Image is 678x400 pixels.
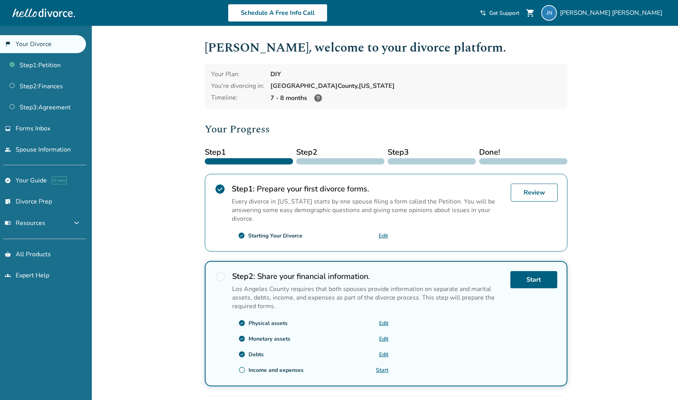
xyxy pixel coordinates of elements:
[238,320,245,327] span: check_circle
[379,232,388,239] a: Edit
[5,272,11,279] span: groups
[379,335,388,343] a: Edit
[205,146,293,158] span: Step 1
[232,197,504,223] p: Every divorce in [US_STATE] starts by one spouse filing a form called the Petition. You will be a...
[249,366,304,374] div: Income and expenses
[526,8,535,18] span: shopping_cart
[5,251,11,257] span: shopping_basket
[238,335,245,342] span: check_circle
[541,5,557,21] img: jeannguyen3@gmail.com
[479,146,567,158] span: Done!
[215,184,225,195] span: check_circle
[211,82,264,90] div: You're divorcing in:
[211,70,264,79] div: Your Plan:
[249,335,290,343] div: Monetary assets
[238,351,245,358] span: check_circle
[270,70,561,79] div: DIY
[5,219,45,227] span: Resources
[5,41,11,47] span: flag_2
[296,146,385,158] span: Step 2
[232,184,255,194] strong: Step 1 :
[16,124,50,133] span: Forms Inbox
[480,10,486,16] span: phone_in_talk
[379,320,388,327] a: Edit
[379,351,388,358] a: Edit
[215,271,226,282] span: radio_button_unchecked
[205,38,567,57] h1: [PERSON_NAME] , welcome to your divorce platform.
[238,232,245,239] span: check_circle
[52,177,67,184] span: AI beta
[5,220,11,226] span: menu_book
[560,9,665,17] span: [PERSON_NAME] [PERSON_NAME]
[228,4,327,22] a: Schedule A Free Info Call
[639,362,678,400] iframe: Chat Widget
[388,146,476,158] span: Step 3
[232,271,504,282] h2: Share your financial information.
[5,146,11,153] span: people
[238,366,245,373] span: radio_button_unchecked
[249,351,264,358] div: Debts
[232,184,504,194] h2: Prepare your first divorce forms.
[248,232,302,239] div: Starting Your Divorce
[72,218,81,228] span: expand_more
[5,125,11,132] span: inbox
[270,82,561,90] div: [GEOGRAPHIC_DATA] County, [US_STATE]
[480,9,519,17] a: phone_in_talkGet Support
[511,184,558,202] a: Review
[249,320,288,327] div: Physical assets
[232,285,504,311] p: Los Angeles County requires that both spouses provide information on separate and marital assets,...
[270,93,561,103] div: 7 - 8 months
[5,198,11,205] span: list_alt_check
[510,271,557,288] a: Start
[211,93,264,103] div: Timeline:
[232,271,255,282] strong: Step 2 :
[205,121,567,137] h2: Your Progress
[489,9,519,17] span: Get Support
[5,177,11,184] span: explore
[376,366,388,374] a: Start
